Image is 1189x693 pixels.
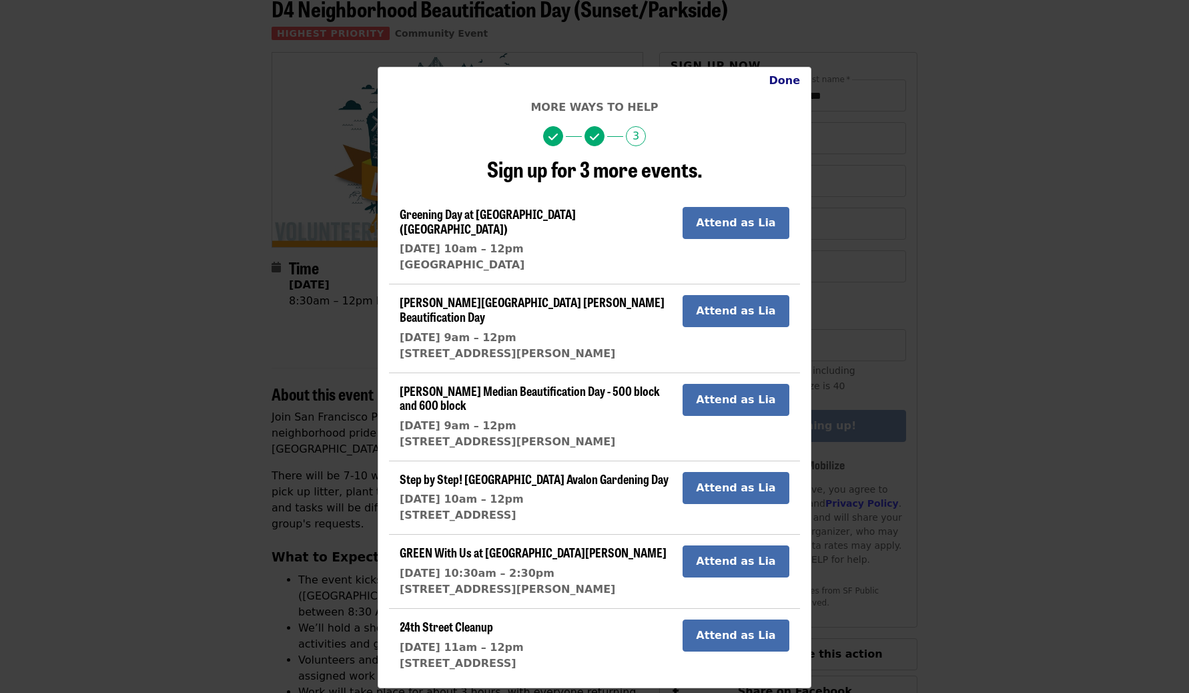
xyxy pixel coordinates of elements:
[400,565,667,582] div: [DATE] 10:30am – 2:30pm
[400,382,660,414] span: [PERSON_NAME] Median Beautification Day - 500 block and 600 block
[530,101,658,113] span: More ways to help
[400,384,672,450] a: [PERSON_NAME] Median Beautification Day - 500 block and 600 block[DATE] 9am – 12pm[STREET_ADDRESS...
[590,131,599,144] i: check icon
[758,67,811,94] button: Close
[400,241,672,257] div: [DATE] 10am – 12pm
[400,418,672,434] div: [DATE] 9am – 12pm
[683,384,789,416] button: Attend as Lia
[400,207,672,273] a: Greening Day at [GEOGRAPHIC_DATA] ([GEOGRAPHIC_DATA])[DATE] 10am – 12pm[GEOGRAPHIC_DATA]
[400,545,667,598] a: GREEN With Us at [GEOGRAPHIC_DATA][PERSON_NAME][DATE] 10:30am – 2:30pm[STREET_ADDRESS][PERSON_NAME]
[400,507,669,523] div: [STREET_ADDRESS]
[400,543,667,561] span: GREEN With Us at [GEOGRAPHIC_DATA][PERSON_NAME]
[400,491,669,507] div: [DATE] 10am – 12pm
[626,126,646,146] span: 3
[400,656,524,672] div: [STREET_ADDRESS]
[400,618,493,635] span: 24th Street Cleanup
[400,620,524,672] a: 24th Street Cleanup[DATE] 11am – 12pm[STREET_ADDRESS]
[400,640,524,656] div: [DATE] 11am – 12pm
[400,257,672,273] div: [GEOGRAPHIC_DATA]
[400,293,665,325] span: [PERSON_NAME][GEOGRAPHIC_DATA] [PERSON_NAME] Beautification Day
[400,470,669,487] span: Step by Step! [GEOGRAPHIC_DATA] Avalon Gardening Day
[400,205,576,237] span: Greening Day at [GEOGRAPHIC_DATA] ([GEOGRAPHIC_DATA])
[400,434,672,450] div: [STREET_ADDRESS][PERSON_NAME]
[548,131,558,144] i: check icon
[400,295,672,361] a: [PERSON_NAME][GEOGRAPHIC_DATA] [PERSON_NAME] Beautification Day[DATE] 9am – 12pm[STREET_ADDRESS][...
[400,330,672,346] div: [DATE] 9am – 12pm
[400,582,667,598] div: [STREET_ADDRESS][PERSON_NAME]
[683,295,789,327] button: Attend as Lia
[400,472,669,524] a: Step by Step! [GEOGRAPHIC_DATA] Avalon Gardening Day[DATE] 10am – 12pm[STREET_ADDRESS]
[683,620,789,652] button: Attend as Lia
[683,207,789,239] button: Attend as Lia
[683,545,789,577] button: Attend as Lia
[683,472,789,504] button: Attend as Lia
[487,153,703,184] span: Sign up for 3 more events.
[400,346,672,362] div: [STREET_ADDRESS][PERSON_NAME]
